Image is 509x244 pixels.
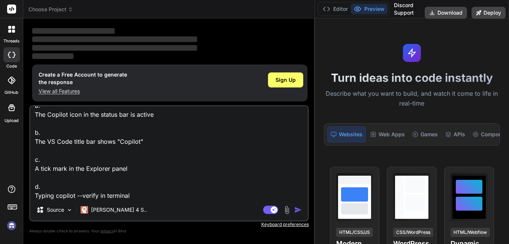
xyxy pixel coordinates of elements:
p: Source [47,206,64,214]
p: Always double-check its answers. Your in Bind [29,227,309,235]
label: Upload [4,117,19,124]
span: Sign Up [275,76,296,84]
img: signin [5,219,18,232]
div: APIs [442,127,468,142]
span: ‌ [32,28,115,34]
p: [PERSON_NAME] 4 S.. [91,206,147,214]
span: ‌ [32,36,197,42]
div: HTML/CSS/JS [336,228,373,237]
div: Websites [327,127,366,142]
img: icon [294,206,302,214]
p: View all Features [39,87,127,95]
h1: Create a Free Account to generate the response [39,71,127,86]
img: attachment [283,206,291,214]
span: Choose Project [28,6,73,13]
p: Describe what you want to build, and watch it come to life in real-time [319,89,505,108]
h1: Turn ideas into code instantly [319,71,505,84]
p: Keyboard preferences [29,221,309,227]
button: Download [425,7,467,19]
button: Deploy [472,7,506,19]
label: code [6,63,17,69]
div: HTML/Webflow [451,228,490,237]
label: GitHub [4,89,18,96]
span: ‌ [32,53,73,59]
div: CSS/WordPress [393,228,433,237]
button: Editor [320,4,351,14]
div: Web Apps [367,127,408,142]
span: ‌ [32,45,197,51]
span: privacy [100,229,114,233]
img: Pick Models [66,207,73,213]
textarea: How can you verify that Copilot is installed and active? a. The Copilot icon in the status bar is... [30,106,308,199]
img: Claude 4 Sonnet [81,206,88,214]
button: Preview [351,4,388,14]
label: threads [3,38,19,44]
div: Games [409,127,441,142]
